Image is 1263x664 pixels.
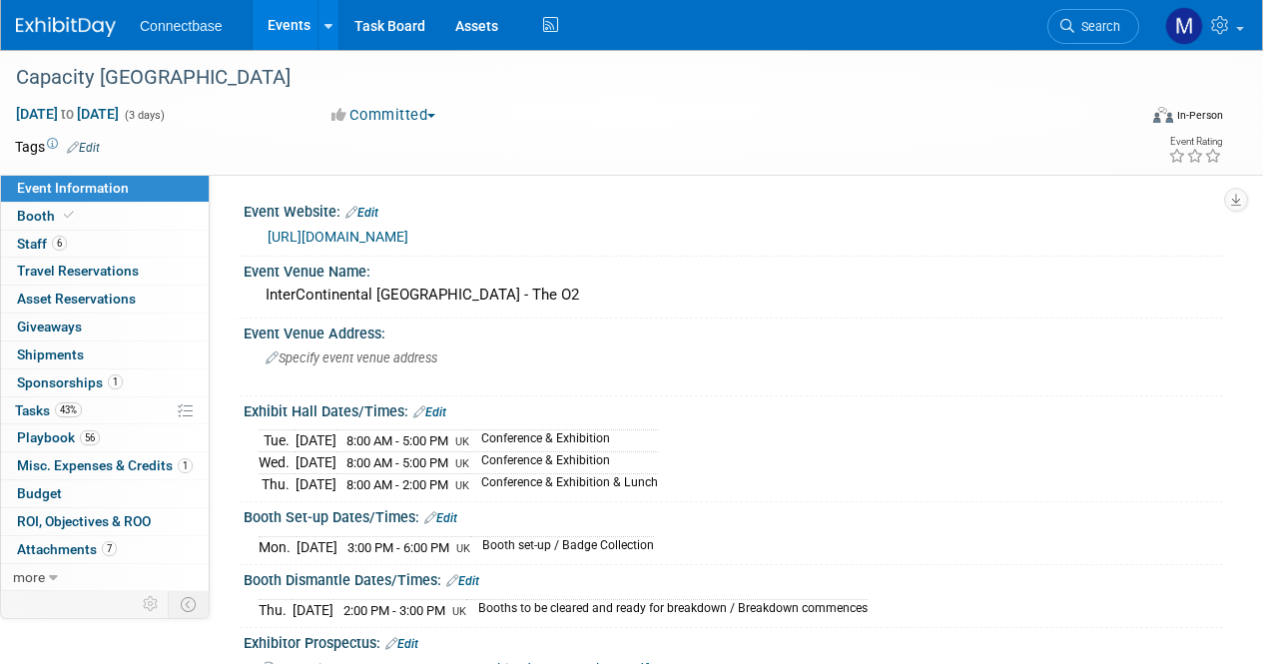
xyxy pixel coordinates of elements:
td: [DATE] [296,452,336,474]
a: Sponsorships1 [1,369,209,396]
button: Committed [324,105,443,126]
a: Edit [413,405,446,419]
div: Event Format [1046,104,1223,134]
span: 2:00 PM - 3:00 PM [343,603,445,618]
span: to [58,106,77,122]
td: [DATE] [296,430,336,452]
img: Format-Inperson.png [1153,107,1173,123]
a: Travel Reservations [1,258,209,285]
span: Giveaways [17,319,82,334]
span: 1 [178,458,193,473]
td: Booth set-up / Badge Collection [470,536,654,557]
div: Event Venue Address: [244,319,1223,343]
span: Search [1074,19,1120,34]
a: ROI, Objectives & ROO [1,508,209,535]
a: Tasks43% [1,397,209,424]
td: Thu. [259,599,293,620]
a: Attachments7 [1,536,209,563]
a: Shipments [1,341,209,368]
a: Giveaways [1,314,209,340]
td: [DATE] [297,536,337,557]
td: Booths to be cleared and ready for breakdown / Breakdown commences [466,599,868,620]
td: Conference & Exhibition [469,452,658,474]
td: Toggle Event Tabs [169,591,210,617]
td: Personalize Event Tab Strip [134,591,169,617]
span: UK [455,435,469,448]
span: UK [456,542,470,555]
span: Attachments [17,541,117,557]
td: Tue. [259,430,296,452]
span: 8:00 AM - 5:00 PM [346,455,448,470]
span: 8:00 AM - 5:00 PM [346,433,448,448]
img: ExhibitDay [16,17,116,37]
a: Misc. Expenses & Credits1 [1,452,209,479]
a: Edit [67,141,100,155]
div: Exhibitor Prospectus: [244,628,1223,654]
span: Tasks [15,402,82,418]
a: Edit [345,206,378,220]
span: UK [455,457,469,470]
span: 7 [102,541,117,556]
span: [DATE] [DATE] [15,105,120,123]
span: 3:00 PM - 6:00 PM [347,540,449,555]
span: Specify event venue address [266,350,437,365]
div: Event Venue Name: [244,257,1223,282]
td: Conference & Exhibition [469,430,658,452]
span: Sponsorships [17,374,123,390]
span: UK [452,605,466,618]
span: Booth [17,208,78,224]
td: Wed. [259,452,296,474]
span: Connectbase [140,18,223,34]
div: Event Rating [1168,137,1222,147]
td: [DATE] [293,599,333,620]
img: Mary Ann Rose [1165,7,1203,45]
a: Edit [385,637,418,651]
span: UK [455,479,469,492]
span: Asset Reservations [17,291,136,307]
div: Capacity [GEOGRAPHIC_DATA] [9,60,1120,96]
a: [URL][DOMAIN_NAME] [268,229,408,245]
span: Budget [17,485,62,501]
span: Shipments [17,346,84,362]
td: Tags [15,137,100,157]
a: Edit [446,574,479,588]
div: Booth Set-up Dates/Times: [244,502,1223,528]
span: Travel Reservations [17,263,139,279]
a: Asset Reservations [1,286,209,313]
a: Playbook56 [1,424,209,451]
a: Edit [424,511,457,525]
span: ROI, Objectives & ROO [17,513,151,529]
div: Exhibit Hall Dates/Times: [244,396,1223,422]
a: Staff6 [1,231,209,258]
span: 8:00 AM - 2:00 PM [346,477,448,492]
div: Event Website: [244,197,1223,223]
span: Event Information [17,180,129,196]
a: Booth [1,203,209,230]
a: Event Information [1,175,209,202]
span: 43% [55,402,82,417]
span: Staff [17,236,67,252]
span: Playbook [17,429,100,445]
a: Budget [1,480,209,507]
td: Thu. [259,473,296,494]
div: Booth Dismantle Dates/Times: [244,565,1223,591]
td: [DATE] [296,473,336,494]
span: Misc. Expenses & Credits [17,457,193,473]
span: 1 [108,374,123,389]
td: Conference & Exhibition & Lunch [469,473,658,494]
div: In-Person [1176,108,1223,123]
td: Mon. [259,536,297,557]
span: 56 [80,430,100,445]
a: Search [1047,9,1139,44]
span: more [13,569,45,585]
a: more [1,564,209,591]
i: Booth reservation complete [64,210,74,221]
span: 6 [52,236,67,251]
div: InterContinental [GEOGRAPHIC_DATA] - The O2 [259,280,1208,311]
span: (3 days) [123,109,165,122]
